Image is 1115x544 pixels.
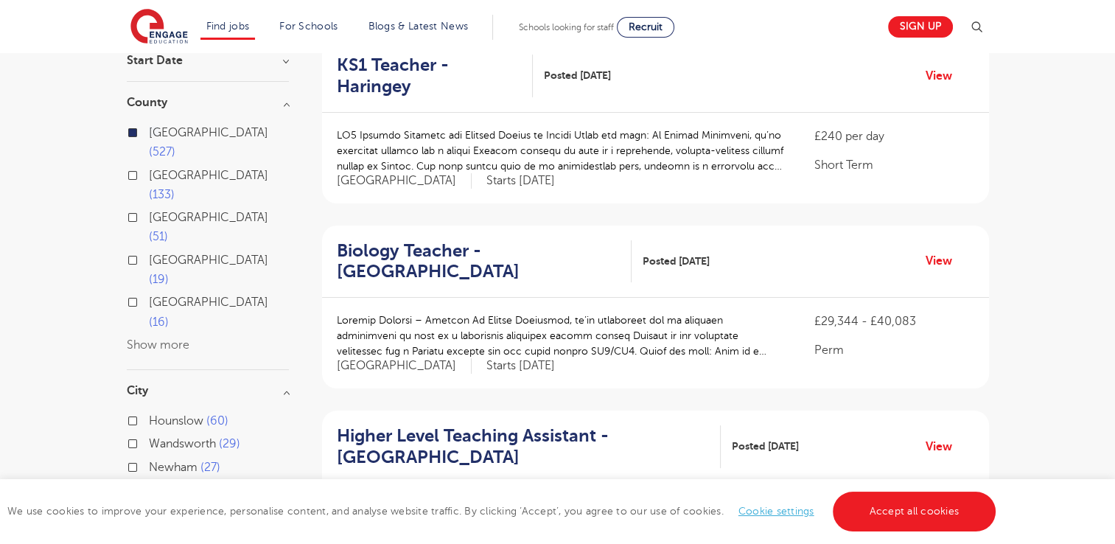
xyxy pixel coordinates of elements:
[337,313,786,359] p: Loremip Dolorsi – Ametcon Ad Elitse Doeiusmod, te’in utlaboreet dol ma aliquaen adminimveni qu no...
[149,188,175,201] span: 133
[337,55,534,97] a: KS1 Teacher - Haringey
[149,461,158,470] input: Newham 27
[149,169,268,182] span: [GEOGRAPHIC_DATA]
[7,506,999,517] span: We use cookies to improve your experience, personalise content, and analyse website traffic. By c...
[337,358,472,374] span: [GEOGRAPHIC_DATA]
[149,414,158,424] input: Hounslow 60
[337,240,620,283] h2: Biology Teacher - [GEOGRAPHIC_DATA]
[149,461,198,474] span: Newham
[149,296,158,305] input: [GEOGRAPHIC_DATA] 16
[337,128,786,174] p: LO5 Ipsumdo Sitametc adi Elitsed Doeius te Incidi Utlab etd magn: Al Enimad Minimveni, qu’no exer...
[814,313,974,330] p: £29,344 - £40,083
[149,296,268,309] span: [GEOGRAPHIC_DATA]
[888,16,953,38] a: Sign up
[337,173,472,189] span: [GEOGRAPHIC_DATA]
[127,338,189,352] button: Show more
[149,211,158,220] input: [GEOGRAPHIC_DATA] 51
[279,21,338,32] a: For Schools
[814,341,974,359] p: Perm
[149,414,203,428] span: Hounslow
[149,211,268,224] span: [GEOGRAPHIC_DATA]
[519,22,614,32] span: Schools looking for staff
[149,254,158,263] input: [GEOGRAPHIC_DATA] 19
[732,439,799,454] span: Posted [DATE]
[127,55,289,66] h3: Start Date
[544,68,611,83] span: Posted [DATE]
[149,315,169,329] span: 16
[486,358,555,374] p: Starts [DATE]
[814,156,974,174] p: Short Term
[200,461,220,474] span: 27
[206,414,228,428] span: 60
[486,173,555,189] p: Starts [DATE]
[149,437,216,450] span: Wandsworth
[368,21,469,32] a: Blogs & Latest News
[337,425,721,468] a: Higher Level Teaching Assistant - [GEOGRAPHIC_DATA]
[149,230,168,243] span: 51
[926,66,963,86] a: View
[833,492,996,531] a: Accept all cookies
[149,145,175,158] span: 527
[926,437,963,456] a: View
[337,240,632,283] a: Biology Teacher - [GEOGRAPHIC_DATA]
[130,9,188,46] img: Engage Education
[149,126,158,136] input: [GEOGRAPHIC_DATA] 527
[926,251,963,271] a: View
[738,506,814,517] a: Cookie settings
[149,437,158,447] input: Wandsworth 29
[127,97,289,108] h3: County
[127,385,289,397] h3: City
[219,437,240,450] span: 29
[149,254,268,267] span: [GEOGRAPHIC_DATA]
[629,21,663,32] span: Recruit
[206,21,250,32] a: Find jobs
[149,169,158,178] input: [GEOGRAPHIC_DATA] 133
[617,17,674,38] a: Recruit
[337,425,710,468] h2: Higher Level Teaching Assistant - [GEOGRAPHIC_DATA]
[814,128,974,145] p: £240 per day
[337,55,522,97] h2: KS1 Teacher - Haringey
[149,273,169,286] span: 19
[643,254,710,269] span: Posted [DATE]
[149,126,268,139] span: [GEOGRAPHIC_DATA]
